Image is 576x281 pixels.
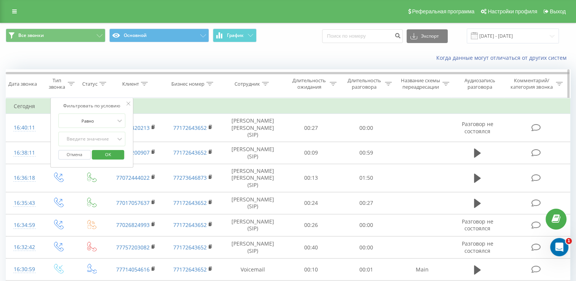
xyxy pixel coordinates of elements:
[14,240,34,255] div: 16:32:42
[509,77,554,90] div: Комментарий/категория звонка
[394,259,451,281] td: Main
[338,164,394,192] td: 01:50
[222,114,284,142] td: [PERSON_NAME] [PERSON_NAME] (SIP)
[338,236,394,259] td: 00:00
[284,192,339,214] td: 00:24
[461,240,493,254] span: Разговор не состоялся
[58,150,91,160] button: Отмена
[284,214,339,236] td: 00:26
[284,164,339,192] td: 00:13
[458,77,502,90] div: Аудиозапись разговора
[488,8,537,14] span: Настройки профиля
[173,124,207,131] a: 77172643652
[461,218,493,232] span: Разговор не состоялся
[97,148,119,160] span: OK
[235,81,260,87] div: Сотрудник
[338,214,394,236] td: 00:00
[14,196,34,211] div: 16:35:43
[550,8,566,14] span: Выход
[412,8,474,14] span: Реферальная программа
[284,236,339,259] td: 00:40
[173,149,207,156] a: 77172643652
[222,259,284,281] td: Voicemail
[116,199,150,206] a: 77017057637
[284,259,339,281] td: 00:10
[14,145,34,160] div: 16:38:11
[116,124,150,131] a: 77082420213
[290,77,328,90] div: Длительность ожидания
[222,164,284,192] td: [PERSON_NAME] [PERSON_NAME] (SIP)
[61,136,115,142] div: Введите значение
[122,81,139,87] div: Клиент
[14,120,34,135] div: 16:40:11
[566,238,572,244] span: 1
[338,142,394,164] td: 00:59
[407,29,448,43] button: Экспорт
[92,150,124,160] button: OK
[116,244,150,251] a: 77757203082
[284,142,339,164] td: 00:09
[116,221,150,228] a: 77026824993
[173,244,207,251] a: 77172643652
[284,114,339,142] td: 00:27
[173,221,207,228] a: 77172643652
[338,192,394,214] td: 00:27
[48,77,66,90] div: Тип звонка
[345,77,383,90] div: Длительность разговора
[18,32,44,38] span: Все звонки
[6,29,105,42] button: Все звонки
[222,192,284,214] td: [PERSON_NAME] (SIP)
[116,149,150,156] a: 77089200907
[14,171,34,185] div: 16:36:18
[222,236,284,259] td: [PERSON_NAME] (SIP)
[222,214,284,236] td: [PERSON_NAME] (SIP)
[109,29,209,42] button: Основной
[171,81,204,87] div: Бизнес номер
[173,174,207,181] a: 77273646873
[58,102,125,110] div: Фильтровать по условию
[461,120,493,134] span: Разговор не состоялся
[173,266,207,273] a: 77172643652
[338,259,394,281] td: 00:01
[82,81,97,87] div: Статус
[213,29,257,42] button: График
[400,77,440,90] div: Название схемы переадресации
[14,262,34,277] div: 16:30:59
[338,114,394,142] td: 00:00
[322,29,403,43] input: Поиск по номеру
[6,99,570,114] td: Сегодня
[222,142,284,164] td: [PERSON_NAME] (SIP)
[227,33,244,38] span: График
[116,174,150,181] a: 77072444022
[8,81,37,87] div: Дата звонка
[436,54,570,61] a: Когда данные могут отличаться от других систем
[173,199,207,206] a: 77172643652
[14,218,34,233] div: 16:34:59
[550,238,568,256] iframe: Intercom live chat
[116,266,150,273] a: 77714054616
